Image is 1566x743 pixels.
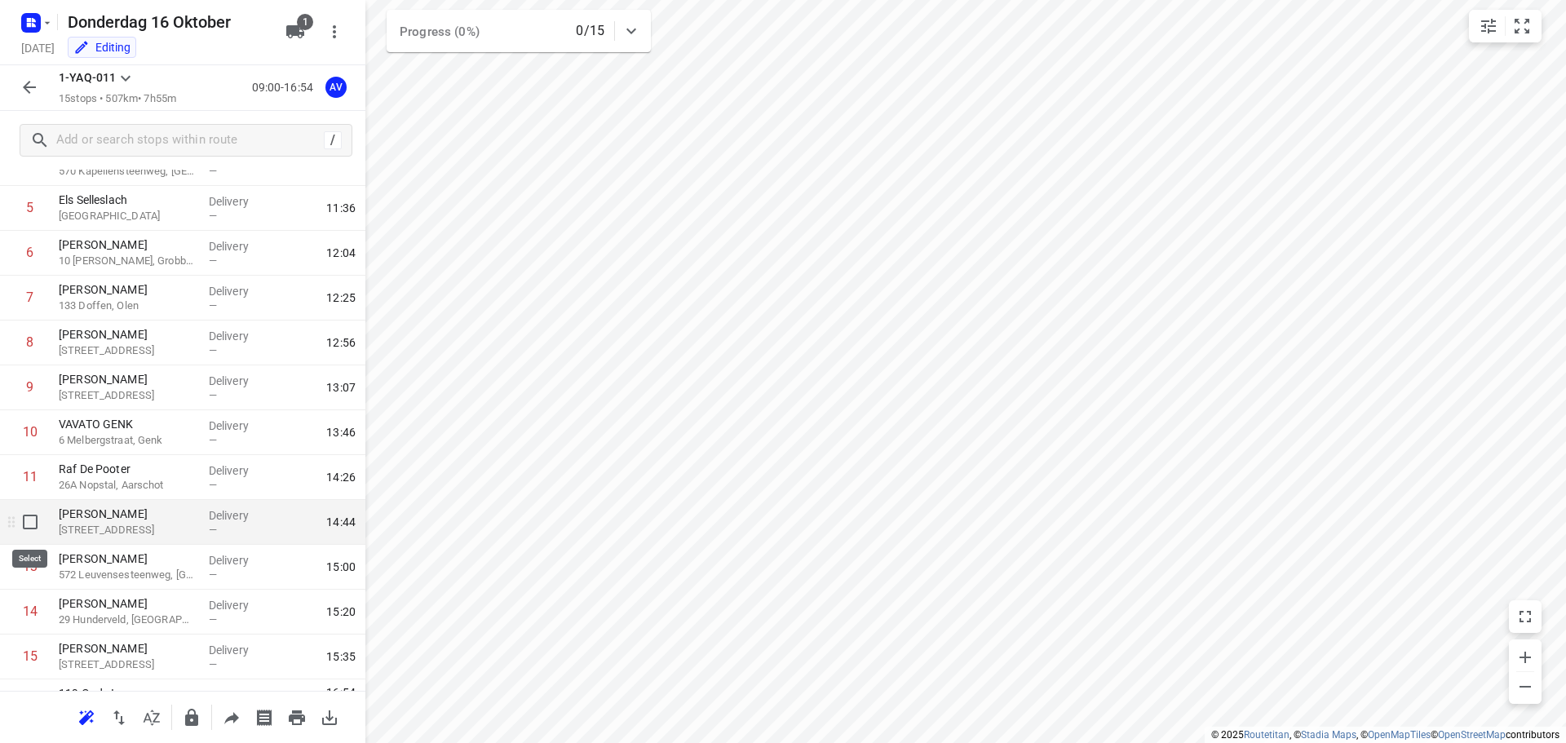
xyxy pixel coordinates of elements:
[135,709,168,724] span: Sort by time window
[59,237,196,253] p: [PERSON_NAME]
[318,15,351,48] button: More
[59,416,196,432] p: VAVATO GENK
[326,379,356,396] span: 13:07
[326,648,356,665] span: 15:35
[576,21,604,41] p: 0/15
[209,597,269,613] p: Delivery
[1211,729,1559,741] li: © 2025 , © , © © contributors
[59,91,176,107] p: 15 stops • 507km • 7h55m
[326,424,356,440] span: 13:46
[59,343,196,359] p: [STREET_ADDRESS]
[209,389,217,401] span: —
[15,38,61,57] h5: Project date
[387,10,651,52] div: Progress (0%)0/15
[59,69,116,86] p: 1-YAQ-011
[209,552,269,568] p: Delivery
[59,298,196,314] p: 133 Doffen, Olen
[59,432,196,449] p: 6 Melbergstraat, Genk
[59,551,196,567] p: [PERSON_NAME]
[1506,10,1538,42] button: Fit zoom
[326,290,356,306] span: 12:25
[59,387,196,404] p: 10 Spinnewielstraat, Lommel
[1472,10,1505,42] button: Map settings
[175,701,208,734] button: Lock route
[23,559,38,574] div: 13
[209,462,269,479] p: Delivery
[209,434,217,446] span: —
[23,424,38,440] div: 10
[73,39,130,55] div: You are currently in edit mode.
[59,640,196,657] p: [PERSON_NAME]
[209,210,217,222] span: —
[26,290,33,305] div: 7
[59,612,196,628] p: 29 Hunderveld, Kampenhout
[59,595,196,612] p: [PERSON_NAME]
[209,238,269,254] p: Delivery
[325,77,347,98] div: AV
[59,163,196,179] p: 570 Kapellensteenweg, [GEOGRAPHIC_DATA]
[26,334,33,350] div: 8
[70,709,103,724] span: Reoptimize route
[248,709,281,724] span: Print shipping labels
[59,685,228,701] p: 119 Oude Ieperseweg
[400,24,480,39] span: Progress (0%)
[252,79,320,96] p: 09:00-16:54
[209,373,269,389] p: Delivery
[59,371,196,387] p: [PERSON_NAME]
[59,657,196,673] p: [STREET_ADDRESS]
[313,709,346,724] span: Download route
[326,559,356,575] span: 15:00
[26,379,33,395] div: 9
[248,684,356,701] span: 16:54
[209,642,269,658] p: Delivery
[23,604,38,619] div: 14
[59,522,196,538] p: 272 Holsbeeksesteenweg, Leuven
[209,524,217,536] span: —
[209,344,217,356] span: —
[281,709,313,724] span: Print route
[209,658,217,670] span: —
[326,334,356,351] span: 12:56
[59,192,196,208] p: Els Selleslach
[59,281,196,298] p: [PERSON_NAME]
[209,418,269,434] p: Delivery
[209,479,217,491] span: —
[279,15,312,48] button: 1
[59,253,196,269] p: 10 Quinten Matsyslaan, Grobbendonk
[26,200,33,215] div: 5
[26,245,33,260] div: 6
[103,709,135,724] span: Reverse route
[59,326,196,343] p: [PERSON_NAME]
[326,604,356,620] span: 15:20
[209,568,217,581] span: —
[326,245,356,261] span: 12:04
[61,9,272,35] h5: Donderdag 16 Oktober
[23,469,38,484] div: 11
[297,14,313,30] span: 1
[209,193,269,210] p: Delivery
[326,200,356,216] span: 11:36
[209,283,269,299] p: Delivery
[209,299,217,312] span: —
[324,131,342,149] div: /
[59,506,196,522] p: [PERSON_NAME]
[56,128,324,153] input: Add or search stops within route
[215,709,248,724] span: Share route
[209,613,217,626] span: —
[1301,729,1356,741] a: Stadia Maps
[320,79,352,95] span: Assigned to Axel Verzele
[326,514,356,530] span: 14:44
[320,71,352,104] button: AV
[1438,729,1506,741] a: OpenStreetMap
[209,328,269,344] p: Delivery
[326,469,356,485] span: 14:26
[209,254,217,267] span: —
[209,507,269,524] p: Delivery
[59,477,196,493] p: 26A Nopstal, Aarschot
[23,648,38,664] div: 15
[59,208,196,224] p: [GEOGRAPHIC_DATA]
[209,165,217,177] span: —
[1469,10,1542,42] div: small contained button group
[59,567,196,583] p: 572 Leuvensesteenweg, Kortenberg
[59,461,196,477] p: Raf De Pooter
